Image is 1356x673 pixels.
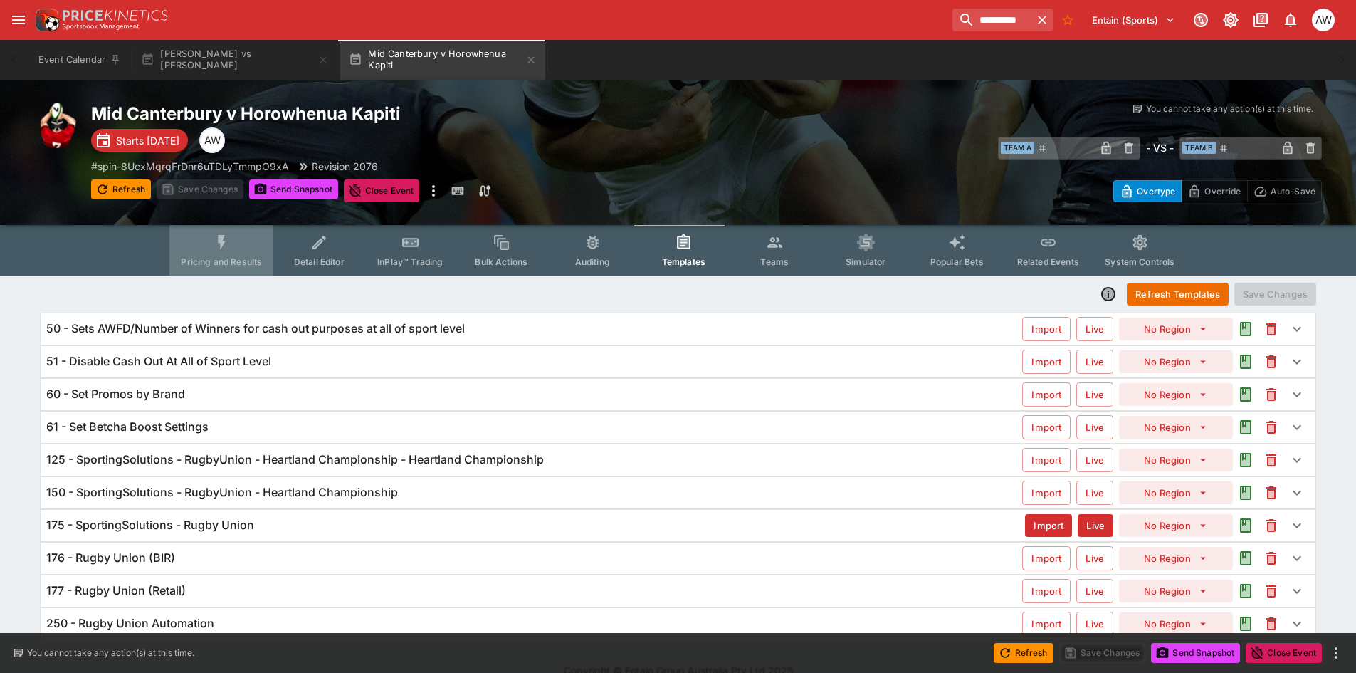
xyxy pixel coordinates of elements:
[1246,643,1322,663] button: Close Event
[34,103,80,148] img: rugby_union.png
[1146,140,1174,155] h6: - VS -
[1182,142,1216,154] span: Team B
[46,419,209,434] h6: 61 - Set Betcha Boost Settings
[1233,382,1258,407] button: Audit the Template Change History
[1022,546,1071,570] button: Import
[1308,4,1339,36] button: Ayden Walker
[1076,546,1113,570] button: Live
[1233,546,1258,571] button: Audit the Template Change History
[1076,612,1113,636] button: Live
[1076,448,1113,472] button: Live
[1022,448,1071,472] button: Import
[1022,350,1071,374] button: Import
[116,133,179,148] p: Starts [DATE]
[1022,317,1071,341] button: Import
[46,354,271,369] h6: 51 - Disable Cash Out At All of Sport Level
[46,583,186,598] h6: 177 - Rugby Union (Retail)
[1258,480,1284,506] button: This will delete the selected template. You will still need to Save Template changes to commit th...
[132,40,337,80] button: [PERSON_NAME] vs [PERSON_NAME]
[46,616,214,631] h6: 250 - Rugby Union Automation
[46,485,398,500] h6: 150 - SportingSolutions - RugbyUnion - Heartland Championship
[994,643,1053,663] button: Refresh
[1076,415,1113,439] button: Live
[846,256,885,267] span: Simulator
[1233,480,1258,506] button: Audit the Template Change History
[1119,514,1233,537] button: No Region
[1247,180,1322,202] button: Auto-Save
[952,9,1031,31] input: search
[1233,414,1258,440] button: Audit the Template Change History
[1258,349,1284,375] button: This will delete the selected template. You will still need to Save Template changes to commit th...
[1022,481,1071,505] button: Import
[6,7,31,33] button: open drawer
[1119,580,1233,602] button: No Region
[1017,256,1079,267] span: Related Events
[475,256,527,267] span: Bulk Actions
[1218,7,1244,33] button: Toggle light/dark mode
[1083,9,1184,31] button: Select Tenant
[46,518,254,533] h6: 175 - SportingSolutions - Rugby Union
[1278,7,1303,33] button: Notifications
[1312,9,1335,31] div: Ayden Walker
[312,159,378,174] p: Revision 2076
[1022,415,1071,439] button: Import
[1022,382,1071,407] button: Import
[1076,350,1113,374] button: Live
[1022,579,1071,603] button: Import
[1248,7,1273,33] button: Documentation
[1119,449,1233,471] button: No Region
[1271,184,1315,199] p: Auto-Save
[1105,256,1174,267] span: System Controls
[1119,416,1233,439] button: No Region
[1328,645,1345,662] button: more
[27,647,194,659] p: You cannot take any action(s) at this time.
[294,256,345,267] span: Detail Editor
[1233,578,1258,604] button: Audit the Template Change History
[1233,316,1258,342] button: Audit the Template Change History
[1258,414,1284,440] button: This will delete the selected template. You will still need to Save Template changes to commit th...
[575,256,610,267] span: Auditing
[1056,9,1079,31] button: No Bookmarks
[1119,383,1233,406] button: No Region
[1258,578,1284,604] button: This will delete the selected template. You will still need to Save Template changes to commit th...
[63,10,168,21] img: PriceKinetics
[1119,318,1233,340] button: No Region
[1119,350,1233,373] button: No Region
[1258,546,1284,571] button: This will delete the selected template. You will still need to Save Template changes to commit th...
[46,387,185,402] h6: 60 - Set Promos by Brand
[91,103,707,125] h2: Copy To Clipboard
[1181,180,1247,202] button: Override
[1146,103,1313,115] p: You cannot take any action(s) at this time.
[181,256,262,267] span: Pricing and Results
[1188,7,1214,33] button: Connected to PK
[63,24,140,30] img: Sportsbook Management
[344,179,420,202] button: Close Event
[31,6,60,34] img: PriceKinetics Logo
[930,256,984,267] span: Popular Bets
[1204,184,1241,199] p: Override
[1233,349,1258,375] button: Audit the Template Change History
[662,256,705,267] span: Templates
[169,225,1186,276] div: Event type filters
[1151,643,1240,663] button: Send Snapshot
[1137,184,1175,199] p: Overtype
[1258,382,1284,407] button: This will delete the selected template. You will still need to Save Template changes to commit th...
[425,179,442,202] button: more
[91,159,289,174] p: Copy To Clipboard
[46,452,544,467] h6: 125 - SportingSolutions - RugbyUnion - Heartland Championship - Heartland Championship
[1258,513,1284,538] button: This will delete the selected template. You will still need to Save Template changes to commit th...
[377,256,443,267] span: InPlay™ Trading
[1119,481,1233,504] button: No Region
[1258,316,1284,342] button: This will delete the selected template. You will still need to Save Template changes to commit th...
[46,551,175,565] h6: 176 - Rugby Union (BIR)
[1258,611,1284,637] button: This will delete the selected template. You will still need to Save Template changes to commit th...
[1025,514,1072,537] button: Import
[1119,612,1233,635] button: No Region
[30,40,130,80] button: Event Calendar
[1076,481,1113,505] button: Live
[1233,447,1258,473] button: Audit the Template Change History
[1076,579,1113,603] button: Live
[1113,180,1322,202] div: Start From
[1127,283,1229,306] button: Refresh Templates
[91,179,151,199] button: Refresh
